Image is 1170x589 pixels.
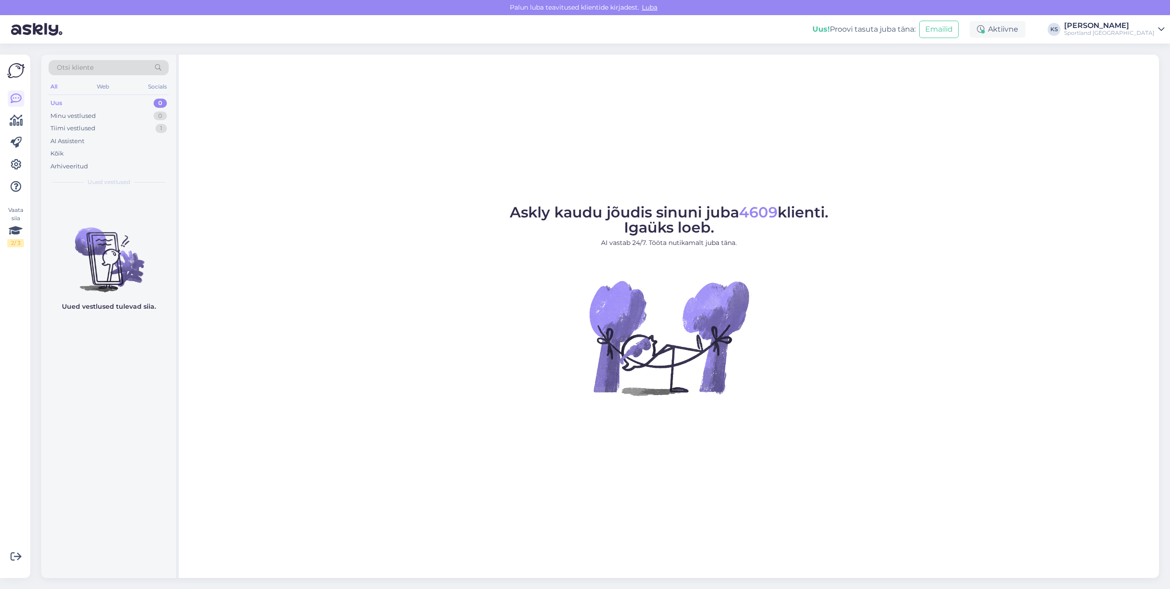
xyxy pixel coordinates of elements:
[639,3,660,11] span: Luba
[62,302,156,311] p: Uued vestlused tulevad siia.
[50,162,88,171] div: Arhiveeritud
[812,25,830,33] b: Uus!
[49,81,59,93] div: All
[7,239,24,247] div: 2 / 3
[50,99,62,108] div: Uus
[155,124,167,133] div: 1
[50,111,96,121] div: Minu vestlused
[50,149,64,158] div: Kõik
[739,203,778,221] span: 4609
[41,211,176,294] img: No chats
[970,21,1026,38] div: Aktiivne
[510,203,828,236] span: Askly kaudu jõudis sinuni juba klienti. Igaüks loeb.
[50,124,95,133] div: Tiimi vestlused
[1064,22,1164,37] a: [PERSON_NAME]Sportland [GEOGRAPHIC_DATA]
[154,111,167,121] div: 0
[1064,22,1154,29] div: [PERSON_NAME]
[7,62,25,79] img: Askly Logo
[95,81,111,93] div: Web
[812,24,916,35] div: Proovi tasuta juba täna:
[88,178,130,186] span: Uued vestlused
[57,63,94,72] span: Otsi kliente
[7,206,24,247] div: Vaata siia
[146,81,169,93] div: Socials
[510,238,828,248] p: AI vastab 24/7. Tööta nutikamalt juba täna.
[154,99,167,108] div: 0
[1064,29,1154,37] div: Sportland [GEOGRAPHIC_DATA]
[919,21,959,38] button: Emailid
[586,255,751,420] img: No Chat active
[1048,23,1060,36] div: KS
[50,137,84,146] div: AI Assistent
